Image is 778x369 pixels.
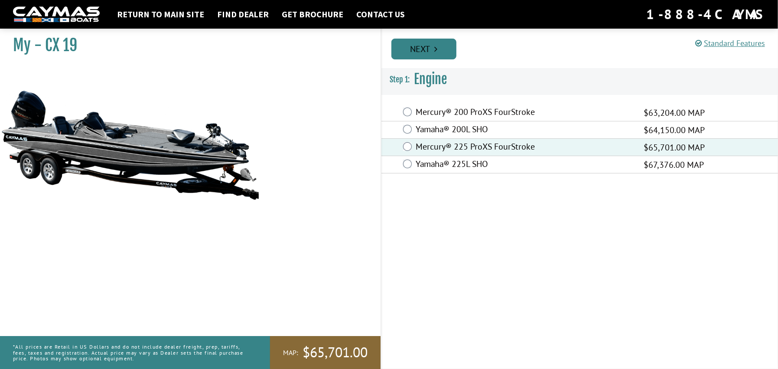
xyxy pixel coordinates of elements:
p: *All prices are Retail in US Dollars and do not include dealer freight, prep, tariffs, fees, taxe... [13,340,251,366]
span: $63,204.00 MAP [644,106,705,119]
a: Get Brochure [277,9,348,20]
span: $65,701.00 MAP [644,141,705,154]
span: MAP: [283,348,298,357]
a: Find Dealer [213,9,273,20]
span: $64,150.00 MAP [644,124,705,137]
label: Mercury® 225 ProXS FourStroke [416,141,633,154]
img: white-logo-c9c8dbefe5ff5ceceb0f0178aa75bf4bb51f6bca0971e226c86eb53dfe498488.png [13,7,100,23]
a: Contact Us [352,9,409,20]
label: Mercury® 200 ProXS FourStroke [416,107,633,119]
a: Return to main site [113,9,208,20]
span: $67,376.00 MAP [644,158,704,171]
span: $65,701.00 [303,343,368,362]
div: 1-888-4CAYMAS [646,5,765,24]
label: Yamaha® 225L SHO [416,159,633,171]
a: MAP:$65,701.00 [270,336,381,369]
label: Yamaha® 200L SHO [416,124,633,137]
a: Standard Features [695,38,765,48]
a: Next [391,39,456,59]
h1: My - CX 19 [13,36,359,55]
